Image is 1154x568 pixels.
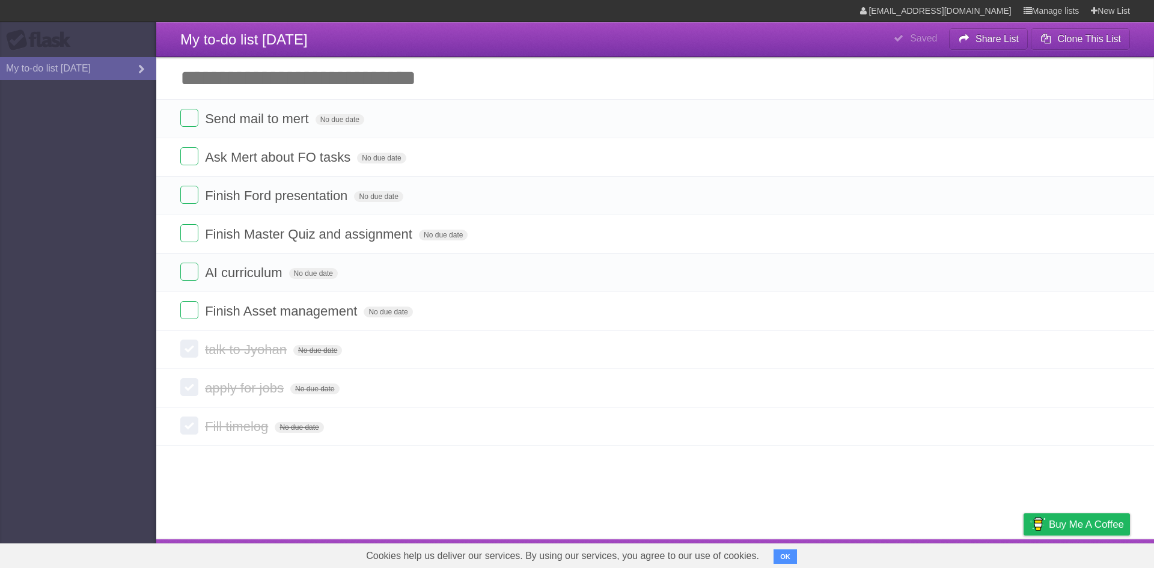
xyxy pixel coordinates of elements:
[1031,28,1130,50] button: Clone This List
[419,230,468,240] span: No due date
[205,227,415,242] span: Finish Master Quiz and assignment
[975,34,1019,44] b: Share List
[205,419,271,434] span: Fill timelog
[1008,542,1039,565] a: Privacy
[180,378,198,396] label: Done
[205,265,285,280] span: AI curriculum
[205,304,360,319] span: Finish Asset management
[205,380,287,395] span: apply for jobs
[205,342,290,357] span: talk to Jyohan
[967,542,994,565] a: Terms
[1030,514,1046,534] img: Buy me a coffee
[180,31,308,47] span: My to-do list [DATE]
[180,417,198,435] label: Done
[1054,542,1130,565] a: Suggest a feature
[903,542,952,565] a: Developers
[910,33,937,43] b: Saved
[354,544,771,568] span: Cookies help us deliver our services. By using our services, you agree to our use of cookies.
[316,114,364,125] span: No due date
[180,186,198,204] label: Done
[205,150,353,165] span: Ask Mert about FO tasks
[180,301,198,319] label: Done
[354,191,403,202] span: No due date
[180,263,198,281] label: Done
[180,224,198,242] label: Done
[6,29,78,51] div: Flask
[949,28,1028,50] button: Share List
[293,345,342,356] span: No due date
[774,549,797,564] button: OK
[357,153,406,163] span: No due date
[1024,513,1130,536] a: Buy me a coffee
[290,383,339,394] span: No due date
[364,307,412,317] span: No due date
[1057,34,1121,44] b: Clone This List
[864,542,889,565] a: About
[205,111,311,126] span: Send mail to mert
[1049,514,1124,535] span: Buy me a coffee
[275,422,323,433] span: No due date
[180,147,198,165] label: Done
[205,188,350,203] span: Finish Ford presentation
[180,109,198,127] label: Done
[289,268,338,279] span: No due date
[180,340,198,358] label: Done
